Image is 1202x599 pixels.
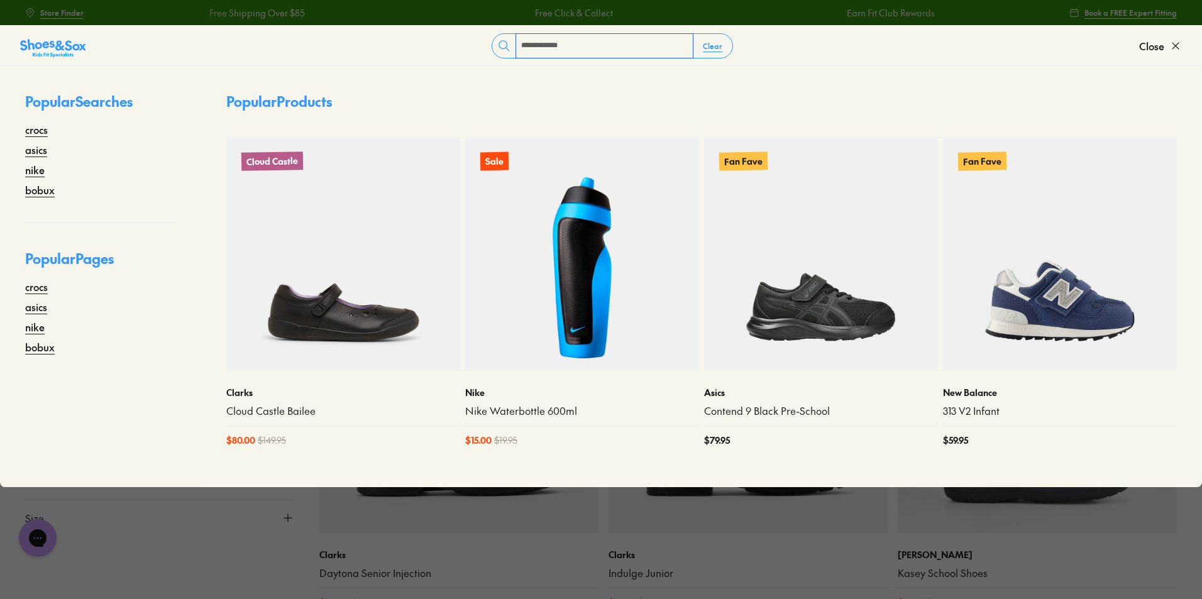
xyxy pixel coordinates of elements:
span: $ 19.95 [494,434,517,447]
span: $ 59.95 [943,434,968,447]
p: Asics [704,386,938,399]
img: SNS_Logo_Responsive.svg [20,38,86,58]
p: Nike [465,386,699,399]
p: Fan Fave [719,151,768,170]
a: Earn Fit Club Rewards [846,6,934,19]
span: $ 149.95 [258,434,286,447]
span: $ 80.00 [226,434,255,447]
button: Size [25,500,294,536]
a: Cloud Castle [226,137,460,371]
a: asics [25,299,47,314]
a: bobux [25,339,55,354]
a: asics [25,142,47,157]
p: Popular Searches [25,91,176,122]
span: Store Finder [40,7,84,18]
p: Popular Products [226,91,332,112]
p: Sale [480,152,509,171]
p: Clarks [609,548,888,561]
span: Book a FREE Expert Fitting [1084,7,1177,18]
a: Nike Waterbottle 600ml [465,404,699,418]
a: bobux [25,182,55,197]
a: 313 V2 Infant [943,404,1177,418]
a: Free Click & Collect [534,6,612,19]
button: Close [1139,32,1182,60]
span: Size [25,510,44,525]
a: Book a FREE Expert Fitting [1069,1,1177,24]
a: Contend 9 Black Pre-School [704,404,938,418]
span: $ 15.00 [465,434,492,447]
iframe: Gorgias live chat messenger [13,515,63,561]
a: crocs [25,279,48,294]
a: Cloud Castle Bailee [226,404,460,418]
a: Daytona Senior Injection [319,566,598,580]
a: Sale [465,137,699,371]
a: Kasey School Shoes [898,566,1177,580]
a: Fan Fave [704,137,938,371]
p: Clarks [226,386,460,399]
p: Cloud Castle [241,151,303,171]
span: $ 79.95 [704,434,730,447]
a: Free Shipping Over $85 [209,6,304,19]
a: nike [25,319,45,334]
p: Clarks [319,548,598,561]
a: Indulge Junior [609,566,888,580]
button: Clear [693,35,732,57]
a: nike [25,162,45,177]
p: [PERSON_NAME] [898,548,1177,561]
a: Shoes &amp; Sox [20,36,86,56]
a: Fan Fave [943,137,1177,371]
span: Close [1139,38,1164,53]
a: Store Finder [25,1,84,24]
p: New Balance [943,386,1177,399]
p: Fan Fave [958,151,1006,170]
p: Popular Pages [25,248,176,279]
a: crocs [25,122,48,137]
